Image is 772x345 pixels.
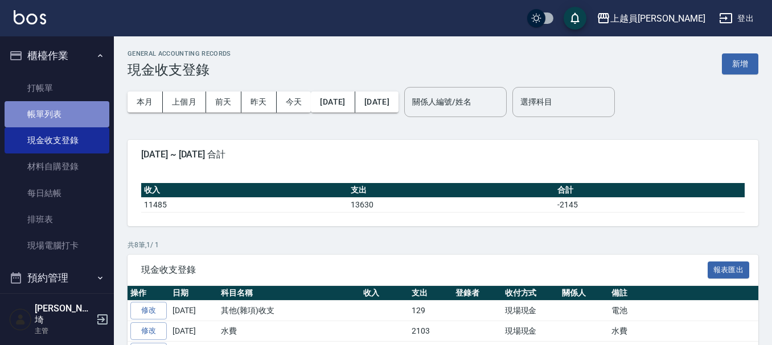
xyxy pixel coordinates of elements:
[360,286,409,301] th: 收入
[206,92,241,113] button: 前天
[610,11,705,26] div: 上越員[PERSON_NAME]
[5,206,109,232] a: 排班表
[170,286,218,301] th: 日期
[128,286,170,301] th: 操作
[9,308,32,331] img: Person
[722,58,758,69] a: 新增
[5,41,109,70] button: 櫃檯作業
[14,10,46,24] img: Logo
[128,62,231,78] h3: 現金收支登錄
[130,302,167,319] a: 修改
[128,50,231,57] h2: GENERAL ACCOUNTING RECORDS
[502,286,560,301] th: 收付方式
[564,7,586,30] button: save
[141,264,708,276] span: 現金收支登錄
[409,321,453,342] td: 2103
[409,301,453,321] td: 129
[555,183,745,198] th: 合計
[5,293,109,322] button: 報表及分析
[453,286,502,301] th: 登錄者
[170,321,218,342] td: [DATE]
[708,264,750,275] a: 報表匯出
[5,127,109,153] a: 現金收支登錄
[5,263,109,293] button: 預約管理
[311,92,355,113] button: [DATE]
[218,321,360,342] td: 水費
[5,75,109,101] a: 打帳單
[559,286,609,301] th: 關係人
[218,286,360,301] th: 科目名稱
[348,183,555,198] th: 支出
[128,240,758,250] p: 共 8 筆, 1 / 1
[714,8,758,29] button: 登出
[5,180,109,206] a: 每日結帳
[141,197,348,212] td: 11485
[502,321,560,342] td: 現場現金
[355,92,399,113] button: [DATE]
[5,153,109,180] a: 材料自購登錄
[163,92,206,113] button: 上個月
[218,301,360,321] td: 其他(雜項)收支
[5,101,109,127] a: 帳單列表
[141,149,745,160] span: [DATE] ~ [DATE] 合計
[35,303,93,326] h5: [PERSON_NAME]埼
[592,7,710,30] button: 上越員[PERSON_NAME]
[241,92,277,113] button: 昨天
[5,232,109,259] a: 現場電腦打卡
[130,322,167,340] a: 修改
[409,286,453,301] th: 支出
[555,197,745,212] td: -2145
[277,92,311,113] button: 今天
[708,261,750,279] button: 報表匯出
[35,326,93,336] p: 主管
[348,197,555,212] td: 13630
[502,301,560,321] td: 現場現金
[722,53,758,74] button: 新增
[128,92,163,113] button: 本月
[170,301,218,321] td: [DATE]
[141,183,348,198] th: 收入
